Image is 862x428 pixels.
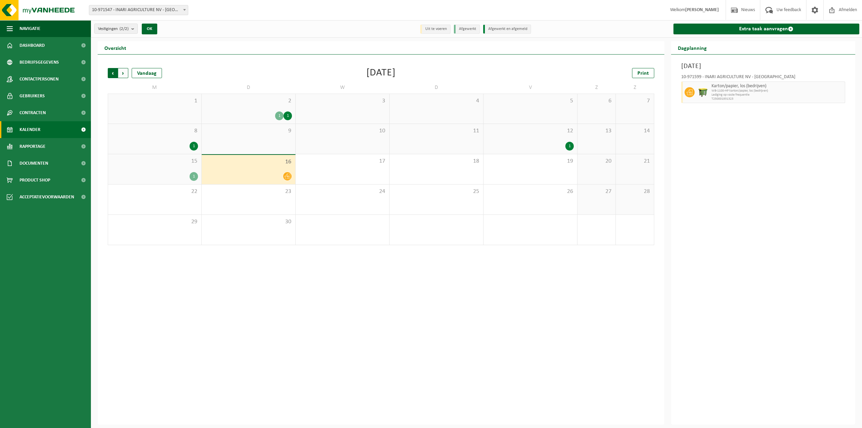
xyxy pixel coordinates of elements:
span: Dashboard [20,37,45,54]
span: T250001931323 [711,97,843,101]
img: WB-1100-HPE-GN-50 [698,87,708,97]
span: 26 [487,188,574,195]
div: 1 [565,142,574,151]
span: 30 [205,218,292,226]
span: Contracten [20,104,46,121]
span: 10-971547 - INARI AGRICULTURE NV - DEINZE [89,5,188,15]
li: Afgewerkt [454,25,480,34]
count: (2/2) [120,27,129,31]
td: D [202,81,296,94]
td: W [296,81,390,94]
span: Product Shop [20,172,50,189]
span: Kalender [20,121,40,138]
span: 23 [205,188,292,195]
span: 21 [619,158,651,165]
span: 5 [487,97,574,105]
div: 1 [190,142,198,151]
span: 12 [487,127,574,135]
span: 27 [581,188,612,195]
span: 4 [393,97,480,105]
span: Vorige [108,68,118,78]
span: 6 [581,97,612,105]
span: 18 [393,158,480,165]
span: Karton/papier, los (bedrijven) [711,84,843,89]
div: 10-971599 - INARI AGRICULTURE NV - [GEOGRAPHIC_DATA] [681,75,846,81]
span: 17 [299,158,386,165]
div: 1 [275,111,284,120]
span: 13 [581,127,612,135]
span: 16 [205,158,292,166]
span: 25 [393,188,480,195]
div: 1 [190,172,198,181]
span: Documenten [20,155,48,172]
span: 14 [619,127,651,135]
div: [DATE] [366,68,396,78]
span: 24 [299,188,386,195]
span: 15 [111,158,198,165]
div: Vandaag [132,68,162,78]
span: Lediging op vaste frequentie [711,93,843,97]
span: 22 [111,188,198,195]
span: 10 [299,127,386,135]
span: Navigatie [20,20,40,37]
span: 20 [581,158,612,165]
span: WB-1100-HP karton/papier, los (bedrijven) [711,89,843,93]
button: Vestigingen(2/2) [94,24,138,34]
span: 2 [205,97,292,105]
li: Uit te voeren [420,25,451,34]
span: Print [637,71,649,76]
span: 11 [393,127,480,135]
span: Contactpersonen [20,71,59,88]
span: 7 [619,97,651,105]
span: 19 [487,158,574,165]
span: 29 [111,218,198,226]
span: Vestigingen [98,24,129,34]
td: V [484,81,577,94]
td: Z [616,81,654,94]
strong: [PERSON_NAME] [685,7,719,12]
span: 28 [619,188,651,195]
span: 9 [205,127,292,135]
span: 3 [299,97,386,105]
button: OK [142,24,157,34]
h3: [DATE] [681,61,846,71]
td: D [390,81,484,94]
span: 8 [111,127,198,135]
div: 1 [284,111,292,120]
span: 1 [111,97,198,105]
span: Gebruikers [20,88,45,104]
span: Volgende [118,68,128,78]
td: M [108,81,202,94]
a: Print [632,68,654,78]
a: Extra taak aanvragen [673,24,860,34]
span: Acceptatievoorwaarden [20,189,74,205]
td: Z [577,81,616,94]
li: Afgewerkt en afgemeld [483,25,531,34]
span: Rapportage [20,138,45,155]
span: Bedrijfsgegevens [20,54,59,71]
h2: Dagplanning [671,41,714,54]
h2: Overzicht [98,41,133,54]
